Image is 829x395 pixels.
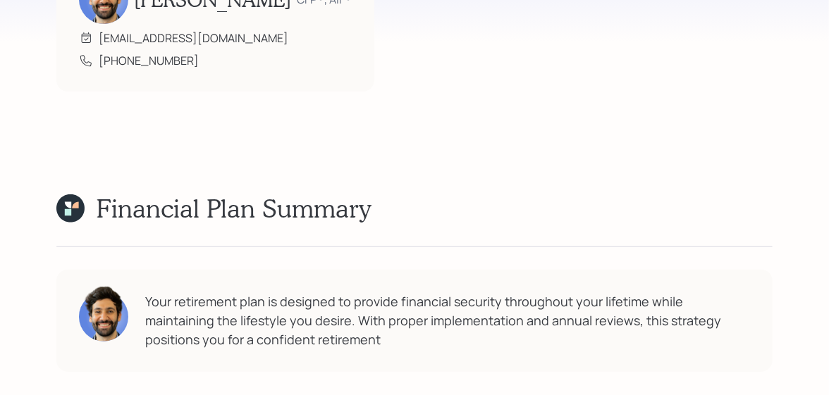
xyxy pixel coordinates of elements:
[99,52,199,69] div: [PHONE_NUMBER]
[96,193,371,223] h1: Financial Plan Summary
[99,30,288,46] div: [EMAIL_ADDRESS][DOMAIN_NAME]
[79,285,128,341] img: eric-schwartz-headshot.png
[145,292,750,349] div: Your retirement plan is designed to provide financial security throughout your lifetime while mai...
